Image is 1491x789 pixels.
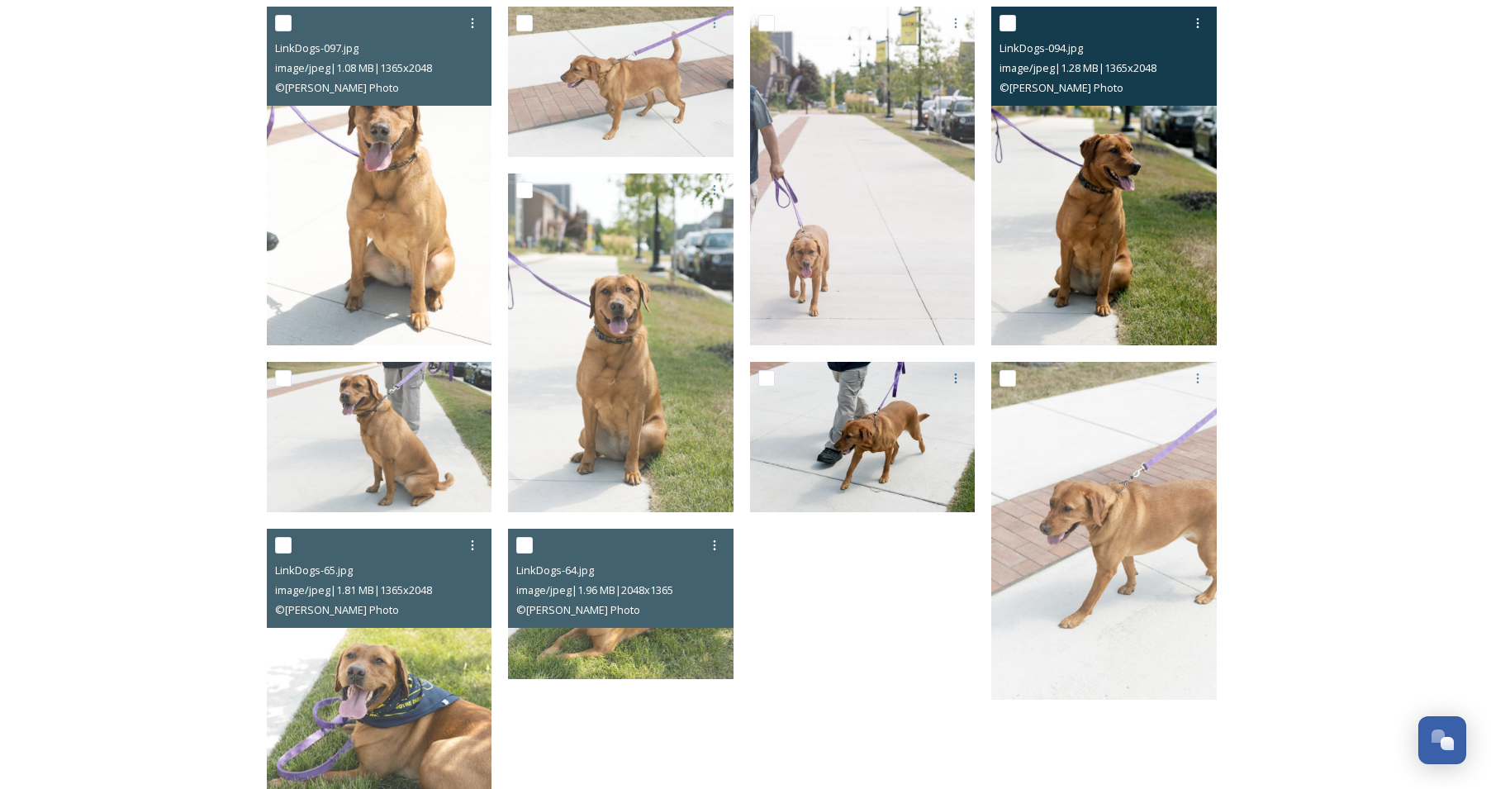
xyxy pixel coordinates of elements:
img: LinkDogs-69.jpg [267,362,492,512]
span: LinkDogs-094.jpg [1000,40,1083,55]
img: LinkDogs-094.jpg [991,7,1217,345]
img: LinkDogs-095.jpg [750,7,976,345]
img: LinkDogs-097.jpg [267,7,492,345]
button: Open Chat [1418,716,1466,764]
span: image/jpeg | 1.28 MB | 1365 x 2048 [1000,60,1156,75]
span: © [PERSON_NAME] Photo [275,80,399,95]
span: © [PERSON_NAME] Photo [1000,80,1123,95]
span: image/jpeg | 1.81 MB | 1365 x 2048 [275,582,432,597]
img: LinkDogs-67.jpg [750,362,976,512]
span: LinkDogs-65.jpg [275,563,353,577]
span: image/jpeg | 1.96 MB | 2048 x 1365 [516,582,673,597]
span: © [PERSON_NAME] Photo [516,602,640,617]
img: LinkDogs-096.jpg [508,7,734,157]
span: LinkDogs-097.jpg [275,40,359,55]
span: LinkDogs-64.jpg [516,563,594,577]
img: LinkDogs-66.jpg [991,362,1217,701]
span: image/jpeg | 1.08 MB | 1365 x 2048 [275,60,432,75]
span: © [PERSON_NAME] Photo [275,602,399,617]
img: LinkDogs-68.jpg [508,173,734,512]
